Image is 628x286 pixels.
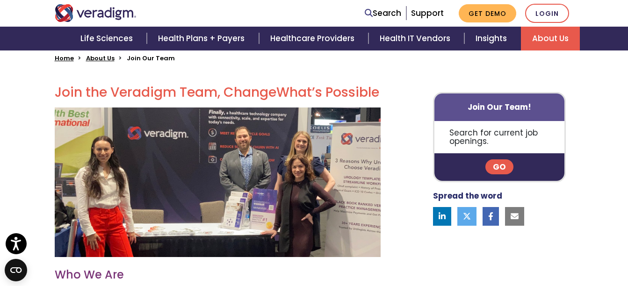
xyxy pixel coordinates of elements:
a: Support [411,7,444,19]
a: Login [525,4,569,23]
button: Open CMP widget [5,259,27,281]
span: What’s Possible [276,83,379,101]
a: Healthcare Providers [259,27,368,50]
a: Insights [464,27,521,50]
a: Health Plans + Payers [147,27,259,50]
a: Home [55,54,74,63]
strong: Join Our Team! [468,101,531,113]
p: Search for current job openings. [434,121,565,153]
h3: Who We Are [55,268,381,282]
a: Life Sciences [69,27,147,50]
a: Get Demo [459,4,516,22]
a: Go [485,159,513,174]
h2: Join the Veradigm Team, Change [55,85,381,100]
a: About Us [86,54,115,63]
a: Health IT Vendors [368,27,464,50]
img: Veradigm logo [55,4,137,22]
a: About Us [521,27,580,50]
strong: Spread the word [433,190,502,201]
a: Search [365,7,401,20]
